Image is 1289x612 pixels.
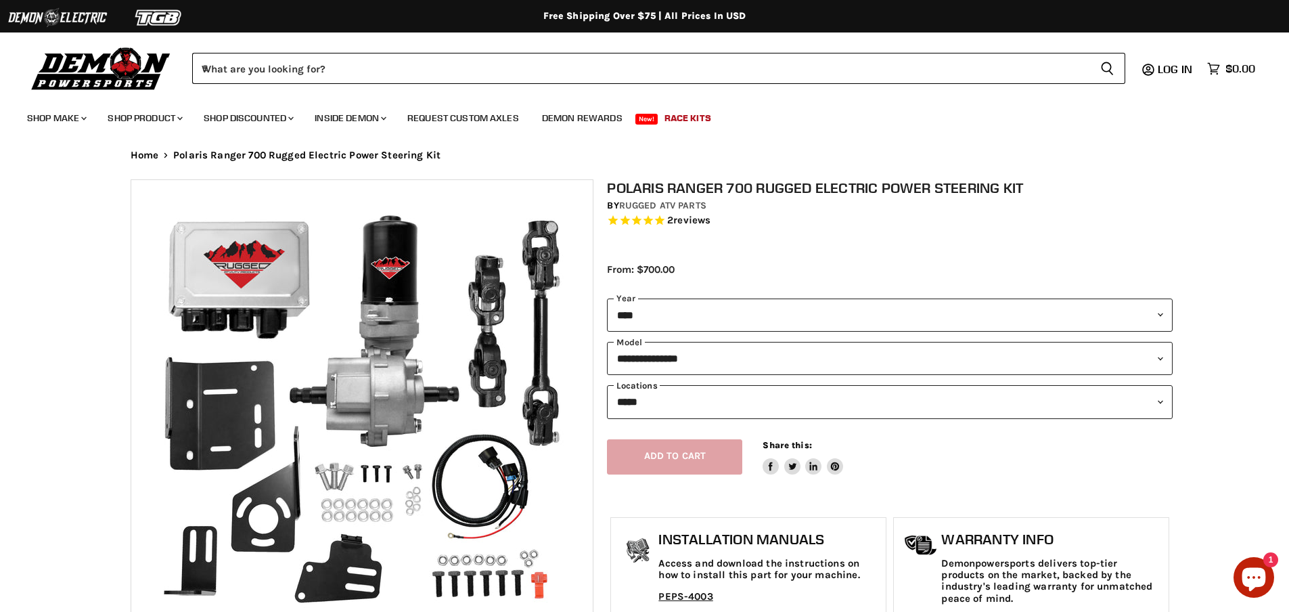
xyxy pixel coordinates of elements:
[607,342,1173,375] select: modal-name
[192,53,1089,84] input: When autocomplete results are available use up and down arrows to review and enter to select
[1158,62,1192,76] span: Log in
[108,5,210,30] img: TGB Logo 2
[173,150,440,161] span: Polaris Ranger 700 Rugged Electric Power Steering Kit
[607,179,1173,196] h1: Polaris Ranger 700 Rugged Electric Power Steering Kit
[607,198,1173,213] div: by
[607,299,1173,332] select: year
[658,558,879,582] p: Access and download the instructions on how to install this part for your machine.
[1225,62,1255,75] span: $0.00
[17,104,95,132] a: Shop Make
[27,44,175,92] img: Demon Powersports
[607,385,1173,418] select: keys
[97,104,191,132] a: Shop Product
[607,214,1173,228] span: Rated 5.0 out of 5 stars 2 reviews
[619,200,706,211] a: Rugged ATV Parts
[532,104,633,132] a: Demon Rewards
[673,214,710,226] span: reviews
[1089,53,1125,84] button: Search
[941,558,1162,605] p: Demonpowersports delivers top-tier products on the market, backed by the industry's leading warra...
[904,535,938,556] img: warranty-icon.png
[17,99,1252,132] ul: Main menu
[667,214,710,226] span: 2 reviews
[1229,557,1278,601] inbox-online-store-chat: Shopify online store chat
[654,104,721,132] a: Race Kits
[104,150,1186,161] nav: Breadcrumbs
[763,440,811,450] span: Share this:
[658,531,879,548] h1: Installation Manuals
[635,114,658,125] span: New!
[7,5,108,30] img: Demon Electric Logo 2
[194,104,302,132] a: Shop Discounted
[304,104,394,132] a: Inside Demon
[658,590,713,603] a: PEPS-4003
[192,53,1125,84] form: Product
[1200,59,1262,79] a: $0.00
[941,531,1162,548] h1: Warranty Info
[397,104,529,132] a: Request Custom Axles
[104,10,1186,22] div: Free Shipping Over $75 | All Prices In USD
[131,150,159,161] a: Home
[763,439,843,475] aside: Share this:
[1152,63,1200,75] a: Log in
[607,263,675,276] span: From: $700.00
[621,535,655,569] img: install_manual-icon.png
